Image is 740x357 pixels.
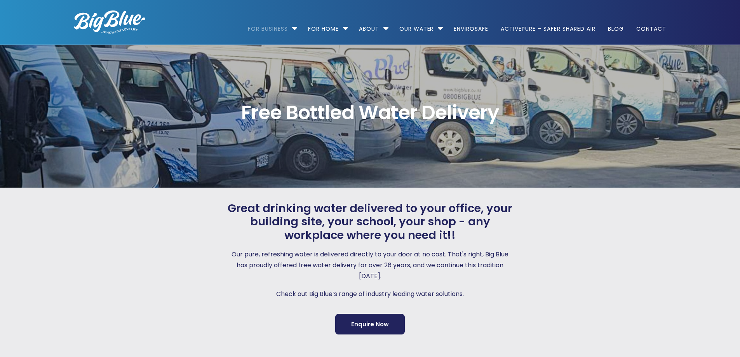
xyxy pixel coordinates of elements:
[226,249,515,282] p: Our pure, refreshing water is delivered directly to your door at no cost. That's right, Big Blue ...
[74,103,666,122] span: Free Bottled Water Delivery
[226,289,515,300] p: Check out Big Blue’s range of industry leading water solutions.
[74,10,145,34] img: logo
[226,202,515,242] span: Great drinking water delivered to your office, your building site, your school, your shop - any w...
[335,314,405,334] a: Enquire Now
